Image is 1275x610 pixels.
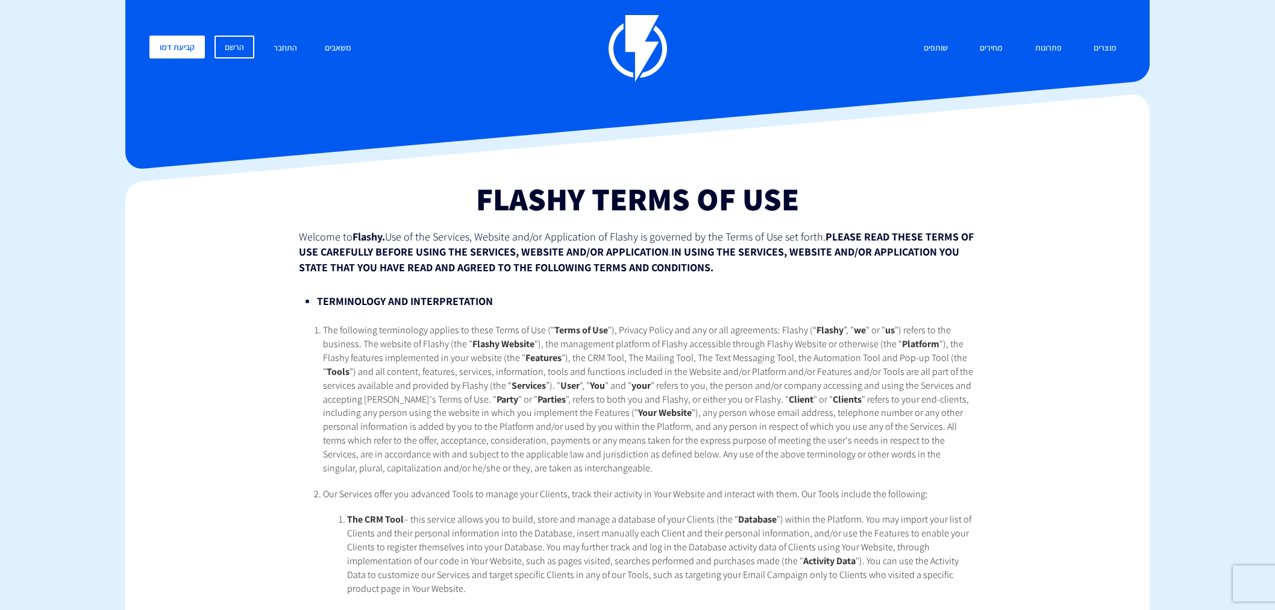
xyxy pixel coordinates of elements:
[323,365,973,392] span: ") and all content, features, services, information, tools and functions included in the Website ...
[472,338,534,350] strong: Flashy Website
[518,393,537,406] span: " or "
[299,245,959,274] strong: IN USING THE SERVICES, WEBSITE AND/OR APPLICATION YOU STATE THAT YOU HAVE READ AND AGREED TO THE ...
[816,324,844,336] strong: Flashy
[525,351,562,364] strong: Features
[512,379,546,392] strong: Services
[534,338,902,350] span: "), the management platform of Flashy accessible through Flashy Website or otherwise (the “
[404,513,738,526] span: – this service allows you to build, store and manage a database of your Clients (the "
[789,393,813,406] strong: Client
[803,555,856,567] strong: Activity Data
[844,324,854,336] span: ”, "
[299,230,352,244] span: Welcome to
[347,555,959,595] span: "). You can use the Activity Data to customize our Services and target specific Clients in any of...
[323,324,554,336] span: The following terminology applies to these Terms of Use ("
[323,351,967,378] span: "), the CRM Tool, The Mailing Tool, The Text Messaging Tool, the Automation Tool and Pop-up Tool ...
[385,230,825,244] span: Use of the Services, Website and/or Application of Flashy is governed by the Terms of Use set forth.
[1026,36,1071,61] a: פתרונות
[1085,36,1126,61] a: מוצרים
[669,245,671,259] span: .
[631,379,651,392] strong: your
[885,324,895,336] strong: us
[323,393,969,420] span: " refers to your end-clients, including any person using the website in which you implement the F...
[323,379,971,406] span: " refers to you, the person and/or company accessing and using the Services and accepting [PERSON...
[347,513,404,526] strong: The CRM Tool
[590,379,605,392] strong: You
[580,379,590,392] span: ", "
[299,181,976,216] h1: Flashy Terms Of Use
[352,230,385,244] strong: Flashy.
[813,393,833,406] span: " or "
[560,379,580,392] strong: User
[149,36,205,58] a: קביעת דמו
[971,36,1012,61] a: מחירים
[605,379,631,392] span: " and "
[317,294,493,308] strong: TERMINOLOGY AND INTERPRETATION
[316,36,360,61] a: משאבים
[554,324,608,336] strong: Terms of Use
[323,488,928,500] span: Our Services offer you advanced Tools to manage your Clients, track their activity in Your Websit...
[546,379,560,392] span: ”). "
[608,324,816,336] span: "), Privacy Policy and any or all agreements: Flashy (“
[265,36,306,61] a: התחבר
[323,324,951,350] span: ") refers to the business. The website of Flashy (the "
[327,365,349,378] strong: Tools
[323,338,963,364] span: "), the Flashy features implemented in your website (the "
[347,513,971,567] span: ") within the Platform. You may import your list of Clients and their personal information into t...
[215,36,254,58] a: הרשם
[738,513,777,526] strong: Database
[854,324,866,336] strong: we
[833,393,862,406] strong: Clients
[566,393,789,406] span: ", refers to both you and Flashy, or either you or Flashy. "
[497,393,518,406] strong: Party
[537,393,566,406] strong: Parties
[915,36,957,61] a: שותפים
[638,406,692,419] strong: Your Website
[866,324,885,336] span: " or "
[323,406,963,474] span: "), any person whose email address, telephone number or any other personal information is added b...
[902,338,939,350] strong: Platform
